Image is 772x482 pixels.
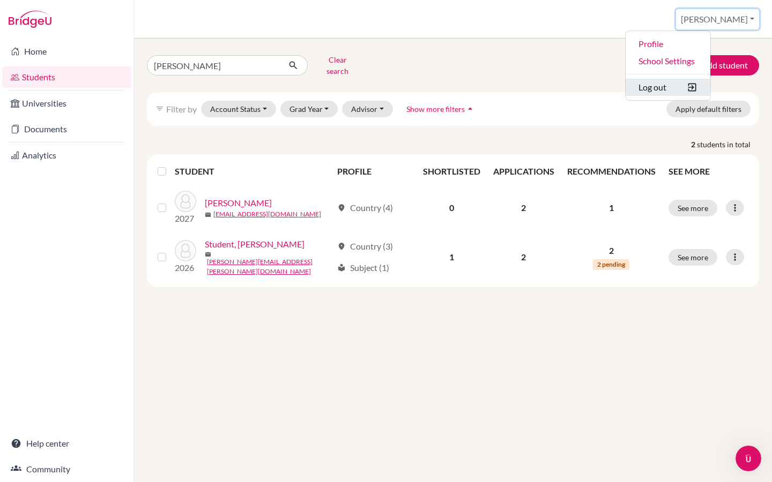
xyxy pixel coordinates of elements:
[676,9,759,29] button: [PERSON_NAME]
[175,240,196,261] img: Student, Riya
[322,4,343,25] button: Collapse window
[2,145,131,166] a: Analytics
[175,261,196,274] p: 2026
[2,93,131,114] a: Universities
[175,159,331,184] th: STUDENT
[9,11,51,28] img: Bridge-U
[487,159,561,184] th: APPLICATIONS
[662,159,755,184] th: SEE MORE
[691,139,697,150] strong: 2
[204,371,220,393] span: 😃
[205,238,305,251] a: Student, [PERSON_NAME]
[175,212,196,225] p: 2027
[170,371,198,393] span: neutral face reaction
[337,242,346,251] span: location_on
[205,251,211,258] span: mail
[337,261,389,274] div: Subject (1)
[678,55,759,76] button: Add student
[2,433,131,454] a: Help center
[308,51,367,79] button: Clear search
[669,249,717,266] button: See more
[487,184,561,231] td: 2
[626,79,710,96] button: Log out
[198,371,226,393] span: smiley reaction
[205,197,272,209] a: [PERSON_NAME]
[147,55,280,76] input: Find student by name...
[213,209,321,219] a: [EMAIL_ADDRESS][DOMAIN_NAME]
[205,212,211,218] span: mail
[567,244,656,257] p: 2
[2,118,131,140] a: Documents
[337,201,393,214] div: Country (4)
[465,103,476,114] i: arrow_drop_up
[331,159,417,184] th: PROFILE
[13,360,356,372] div: Did this answer your question?
[201,101,276,117] button: Account Status
[397,101,485,117] button: Show more filtersarrow_drop_up
[736,446,761,471] iframe: Intercom live chat
[626,35,710,52] a: Profile
[625,31,711,101] ul: [PERSON_NAME]
[337,240,393,253] div: Country (3)
[342,101,393,117] button: Advisor
[666,101,751,117] button: Apply default filters
[142,406,227,415] a: Open in help center
[561,159,662,184] th: RECOMMENDATIONS
[207,257,332,276] a: [PERSON_NAME][EMAIL_ADDRESS][PERSON_NAME][DOMAIN_NAME]
[155,104,164,113] i: filter_list
[487,231,561,283] td: 2
[7,4,27,25] button: go back
[2,66,131,88] a: Students
[337,204,346,212] span: location_on
[417,184,487,231] td: 0
[166,104,197,114] span: Filter by
[417,231,487,283] td: 1
[626,52,710,70] a: School Settings
[697,139,759,150] span: students in total
[175,191,196,212] img: Gupta, Riya
[669,200,717,216] button: See more
[149,371,164,393] span: 😞
[2,458,131,480] a: Community
[176,371,192,393] span: 😐
[593,259,629,270] span: 2 pending
[280,101,338,117] button: Grad Year
[567,201,656,214] p: 1
[406,104,465,114] span: Show more filters
[417,159,487,184] th: SHORTLISTED
[343,4,362,24] div: Close
[143,371,170,393] span: disappointed reaction
[2,41,131,62] a: Home
[337,263,346,272] span: local_library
